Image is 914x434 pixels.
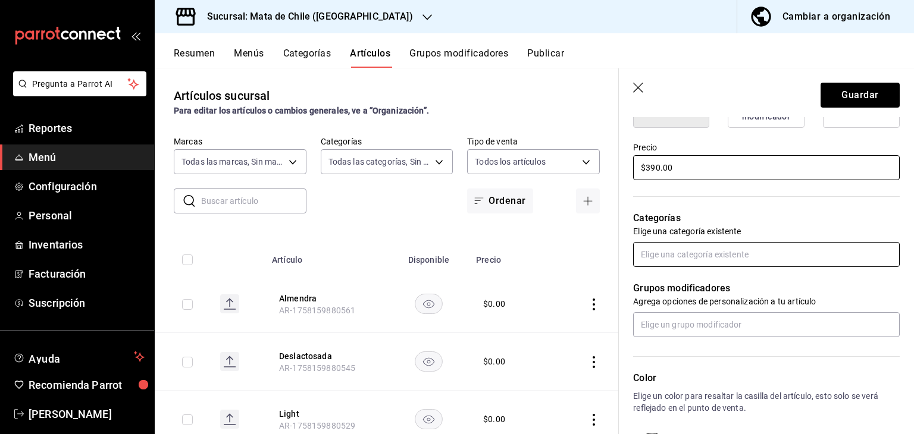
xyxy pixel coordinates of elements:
th: Precio [469,237,555,275]
h3: Sucursal: Mata de Chile ([GEOGRAPHIC_DATA]) [198,10,413,24]
button: Artículos [350,48,390,68]
span: Recomienda Parrot [29,377,145,393]
a: Pregunta a Parrot AI [8,86,146,99]
div: $ 0.00 [483,298,505,310]
span: Suscripción [29,295,145,311]
button: actions [588,356,600,368]
span: Personal [29,207,145,224]
p: Categorías [633,211,900,225]
span: Todas las categorías, Sin categoría [328,156,431,168]
input: Elige una categoría existente [633,242,900,267]
button: Pregunta a Parrot AI [13,71,146,96]
button: availability-product [415,409,443,429]
label: Categorías [321,137,453,146]
label: Tipo de venta [467,137,600,146]
span: Pregunta a Parrot AI [32,78,128,90]
div: Cambiar a organización [782,8,890,25]
div: Artículos sucursal [174,87,270,105]
p: Elige un color para resaltar la casilla del artículo, esto solo se verá reflejado en el punto de ... [633,390,900,414]
span: Ayuda [29,350,129,364]
input: Buscar artículo [201,189,306,213]
button: edit-product-location [279,350,374,362]
span: AR-1758159880561 [279,306,355,315]
button: edit-product-location [279,293,374,304]
span: Todas las marcas, Sin marca [181,156,284,168]
label: Precio [633,143,900,152]
button: availability-product [415,351,443,372]
span: [PERSON_NAME] [29,406,145,422]
button: actions [588,298,600,310]
span: Facturación [29,266,145,282]
button: actions [588,414,600,426]
th: Disponible [389,237,469,275]
span: AR-1758159880529 [279,421,355,430]
input: Elige un grupo modificador [633,312,900,337]
span: Reportes [29,120,145,136]
span: Inventarios [29,237,145,253]
button: Publicar [527,48,564,68]
p: Grupos modificadores [633,281,900,295]
p: Color [633,371,900,385]
span: Todos los artículos [475,156,546,168]
input: $0.00 [633,155,900,180]
div: $ 0.00 [483,356,505,367]
button: Menús [234,48,264,68]
button: Guardar [821,83,900,108]
button: Grupos modificadores [409,48,508,68]
button: Categorías [283,48,331,68]
p: Elige una categoría existente [633,225,900,237]
button: availability-product [415,294,443,314]
span: AR-1758159880545 [279,363,355,373]
strong: Para editar los artículos o cambios generales, ve a “Organización”. [174,106,429,115]
button: edit-product-location [279,408,374,420]
button: open_drawer_menu [131,31,140,40]
button: Ordenar [467,188,533,213]
p: Agrega opciones de personalización a tu artículo [633,295,900,307]
div: navigation tabs [174,48,914,68]
span: Menú [29,149,145,165]
div: $ 0.00 [483,413,505,425]
label: Marcas [174,137,306,146]
span: Configuración [29,178,145,194]
button: Resumen [174,48,215,68]
th: Artículo [265,237,389,275]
